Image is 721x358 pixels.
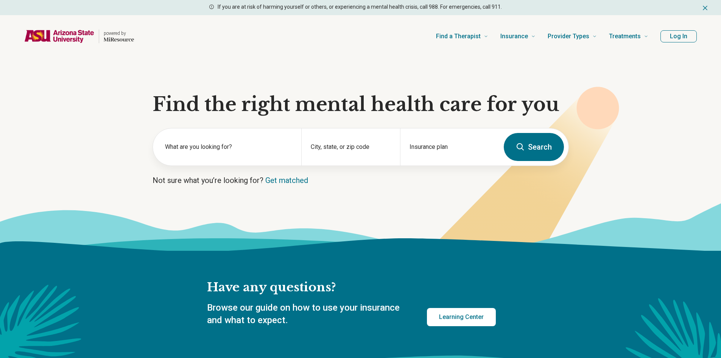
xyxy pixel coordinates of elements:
a: Learning Center [427,308,496,326]
p: If you are at risk of harming yourself or others, or experiencing a mental health crisis, call 98... [218,3,502,11]
h2: Have any questions? [207,280,496,295]
a: Treatments [609,21,648,52]
p: powered by [104,30,134,36]
a: Provider Types [548,21,597,52]
button: Search [504,133,564,161]
h1: Find the right mental health care for you [153,93,569,116]
a: Home page [24,24,134,48]
a: Insurance [500,21,536,52]
span: Treatments [609,31,641,42]
span: Insurance [500,31,528,42]
span: Find a Therapist [436,31,481,42]
a: Find a Therapist [436,21,488,52]
button: Dismiss [701,3,709,12]
button: Log In [660,30,697,42]
label: What are you looking for? [165,142,292,152]
p: Browse our guide on how to use your insurance and what to expect. [207,302,409,327]
a: Get matched [265,176,308,185]
p: Not sure what you’re looking for? [153,175,569,186]
span: Provider Types [548,31,589,42]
